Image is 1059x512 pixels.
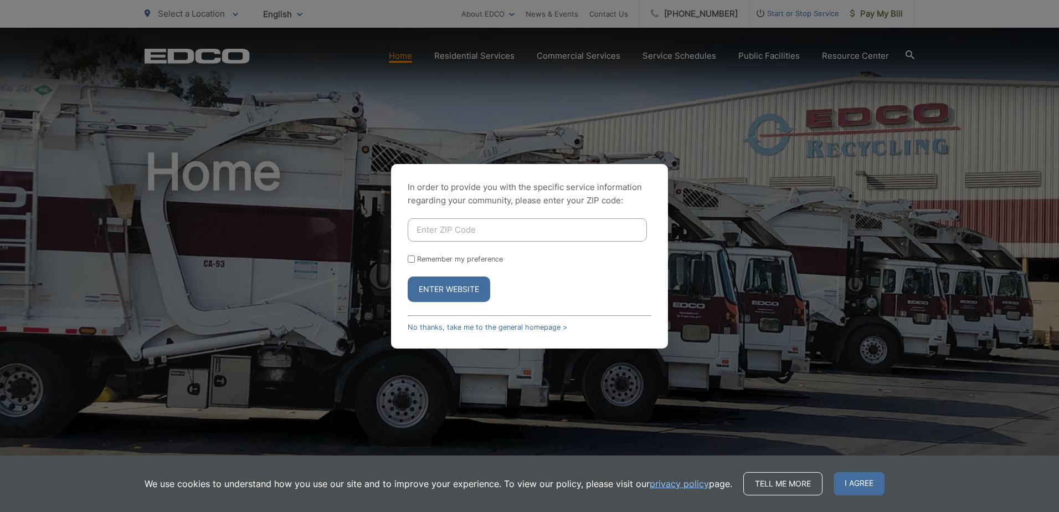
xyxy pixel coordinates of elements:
a: privacy policy [650,477,709,490]
a: Tell me more [743,472,822,495]
p: We use cookies to understand how you use our site and to improve your experience. To view our pol... [145,477,732,490]
label: Remember my preference [417,255,503,263]
span: I agree [834,472,885,495]
a: No thanks, take me to the general homepage > [408,323,567,331]
button: Enter Website [408,277,490,302]
p: In order to provide you with the specific service information regarding your community, please en... [408,181,651,207]
input: Enter ZIP Code [408,218,647,242]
